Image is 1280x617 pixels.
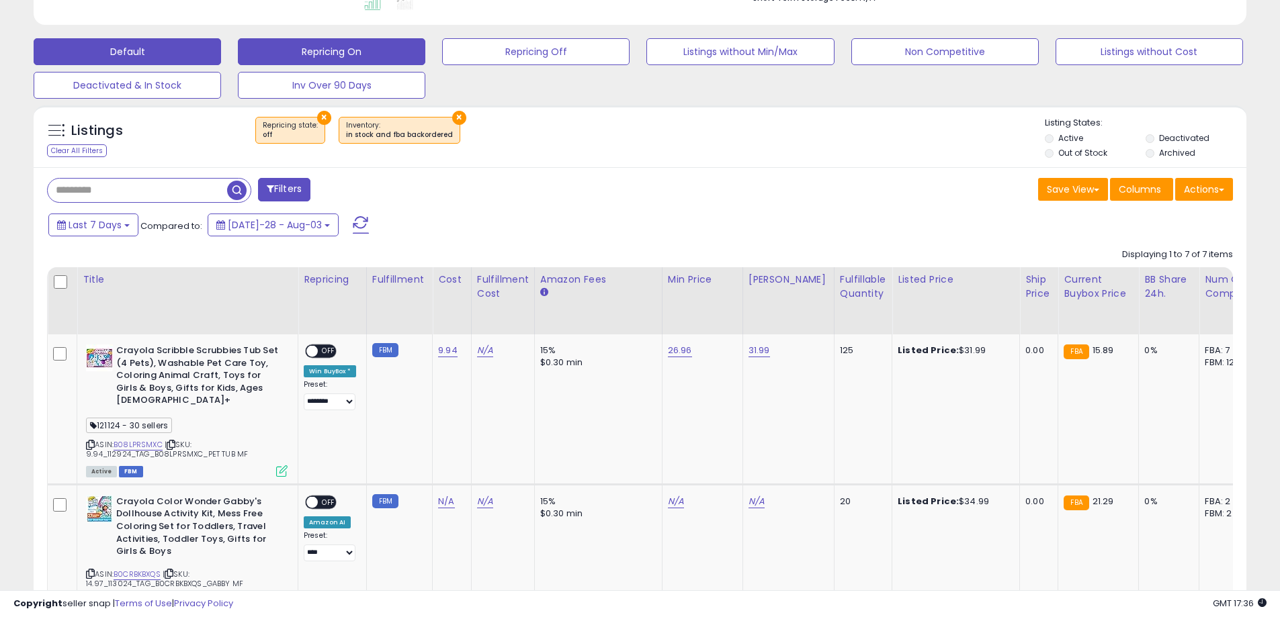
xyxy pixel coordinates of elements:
[1056,38,1243,65] button: Listings without Cost
[477,495,493,508] a: N/A
[86,439,248,459] span: | SKU: 9.94_112924_TAG_B08LPRSMXC_PET TUB MF
[1064,495,1089,510] small: FBA
[840,495,882,508] div: 20
[1025,495,1048,508] div: 0.00
[749,273,828,287] div: [PERSON_NAME]
[346,130,453,140] div: in stock and fba backordered
[86,569,243,589] span: | SKU: 14.97_113024_TAG_B0CRBKBXQS_GABBY MF
[114,569,161,580] a: B0CRBKBXQS
[1205,508,1249,520] div: FBM: 2
[86,344,288,475] div: ASIN:
[238,38,425,65] button: Repricing On
[540,508,652,520] div: $0.30 min
[668,273,737,287] div: Min Price
[119,466,143,477] span: FBM
[116,344,280,410] b: Crayola Scribble Scrubbies Tub Set (4 Pets), Washable Pet Care Toy, Coloring Animal Craft, Toys f...
[304,273,361,287] div: Repricing
[304,531,356,561] div: Preset:
[749,344,770,357] a: 31.99
[258,178,310,201] button: Filters
[1205,495,1249,508] div: FBA: 2
[47,144,107,157] div: Clear All Filters
[304,380,356,410] div: Preset:
[1058,132,1083,144] label: Active
[115,597,172,610] a: Terms of Use
[174,597,233,610] a: Privacy Policy
[13,598,233,610] div: seller snap | |
[71,122,123,140] h5: Listings
[372,343,398,357] small: FBM
[1122,248,1233,261] div: Displaying 1 to 7 of 7 items
[1144,495,1189,508] div: 0%
[452,111,466,125] button: ×
[1025,273,1052,301] div: Ship Price
[304,365,356,377] div: Win BuyBox *
[1175,178,1233,201] button: Actions
[1205,344,1249,357] div: FBA: 7
[1213,597,1267,610] span: 2025-08-11 17:36 GMT
[318,346,339,357] span: OFF
[442,38,630,65] button: Repricing Off
[898,273,1014,287] div: Listed Price
[13,597,62,610] strong: Copyright
[372,494,398,508] small: FBM
[668,495,684,508] a: N/A
[438,495,454,508] a: N/A
[1119,183,1161,196] span: Columns
[1093,344,1114,357] span: 15.89
[83,273,292,287] div: Title
[540,495,652,508] div: 15%
[1144,273,1193,301] div: BB Share 24h.
[34,72,221,99] button: Deactivated & In Stock
[540,344,652,357] div: 15%
[1064,273,1133,301] div: Current Buybox Price
[840,344,882,357] div: 125
[263,130,318,140] div: off
[263,120,318,140] span: Repricing state :
[477,344,493,357] a: N/A
[1110,178,1173,201] button: Columns
[1045,117,1246,130] p: Listing States:
[69,218,122,232] span: Last 7 Days
[898,344,1009,357] div: $31.99
[1159,132,1209,144] label: Deactivated
[318,496,339,508] span: OFF
[1058,147,1107,158] label: Out of Stock
[668,344,692,357] a: 26.96
[140,220,202,232] span: Compared to:
[438,273,466,287] div: Cost
[1025,344,1048,357] div: 0.00
[1205,273,1254,301] div: Num of Comp.
[1064,344,1089,359] small: FBA
[477,273,529,301] div: Fulfillment Cost
[646,38,834,65] button: Listings without Min/Max
[34,38,221,65] button: Default
[346,120,453,140] span: Inventory :
[438,344,458,357] a: 9.94
[86,466,117,477] span: All listings currently available for purchase on Amazon
[840,273,886,301] div: Fulfillable Quantity
[238,72,425,99] button: Inv Over 90 Days
[540,357,652,369] div: $0.30 min
[1205,357,1249,369] div: FBM: 12
[304,516,351,528] div: Amazon AI
[86,418,172,433] span: 121124 - 30 sellers
[1144,344,1189,357] div: 0%
[86,344,113,371] img: 51F8AirIaPL._SL40_.jpg
[1159,147,1195,158] label: Archived
[749,495,765,508] a: N/A
[48,213,138,236] button: Last 7 Days
[317,111,331,125] button: ×
[851,38,1039,65] button: Non Competitive
[86,495,113,522] img: 51JfCXnCwbL._SL40_.jpg
[1038,178,1108,201] button: Save View
[898,495,1009,508] div: $34.99
[540,273,656,287] div: Amazon Fees
[540,287,548,299] small: Amazon Fees.
[1093,495,1114,508] span: 21.29
[116,495,280,561] b: Crayola Color Wonder Gabby's Dollhouse Activity Kit, Mess Free Coloring Set for Toddlers, Travel ...
[228,218,322,232] span: [DATE]-28 - Aug-03
[372,273,427,287] div: Fulfillment
[898,495,959,508] b: Listed Price:
[114,439,163,450] a: B08LPRSMXC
